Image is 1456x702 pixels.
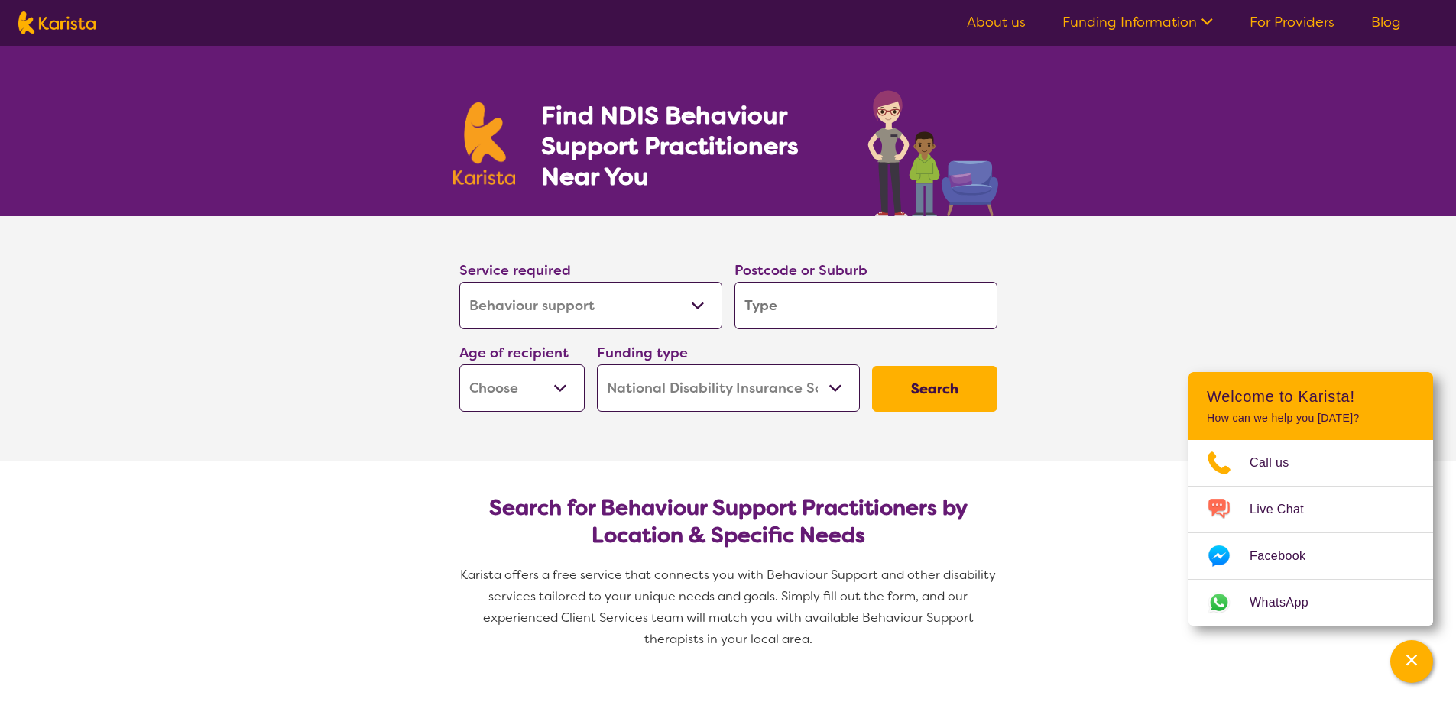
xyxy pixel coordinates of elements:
h2: Welcome to Karista! [1207,387,1415,406]
span: Call us [1250,451,1308,474]
p: Karista offers a free service that connects you with Behaviour Support and other disability servi... [453,565,1004,650]
span: Facebook [1250,545,1324,568]
h2: Search for Behaviour Support Practitioners by Location & Specific Needs [472,494,985,549]
button: Channel Menu [1390,640,1433,683]
a: About us [967,13,1026,31]
h1: Find NDIS Behaviour Support Practitioners Near You [541,100,837,192]
a: Funding Information [1062,13,1213,31]
img: Karista logo [453,102,516,185]
p: How can we help you [DATE]? [1207,412,1415,425]
div: Channel Menu [1188,372,1433,626]
label: Postcode or Suburb [734,261,867,280]
input: Type [734,282,997,329]
span: Live Chat [1250,498,1322,521]
label: Age of recipient [459,344,569,362]
img: behaviour-support [864,82,1004,216]
ul: Choose channel [1188,440,1433,626]
button: Search [872,366,997,412]
span: WhatsApp [1250,591,1327,614]
a: Blog [1371,13,1401,31]
label: Funding type [597,344,688,362]
img: Karista logo [18,11,96,34]
label: Service required [459,261,571,280]
a: For Providers [1250,13,1334,31]
a: Web link opens in a new tab. [1188,580,1433,626]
